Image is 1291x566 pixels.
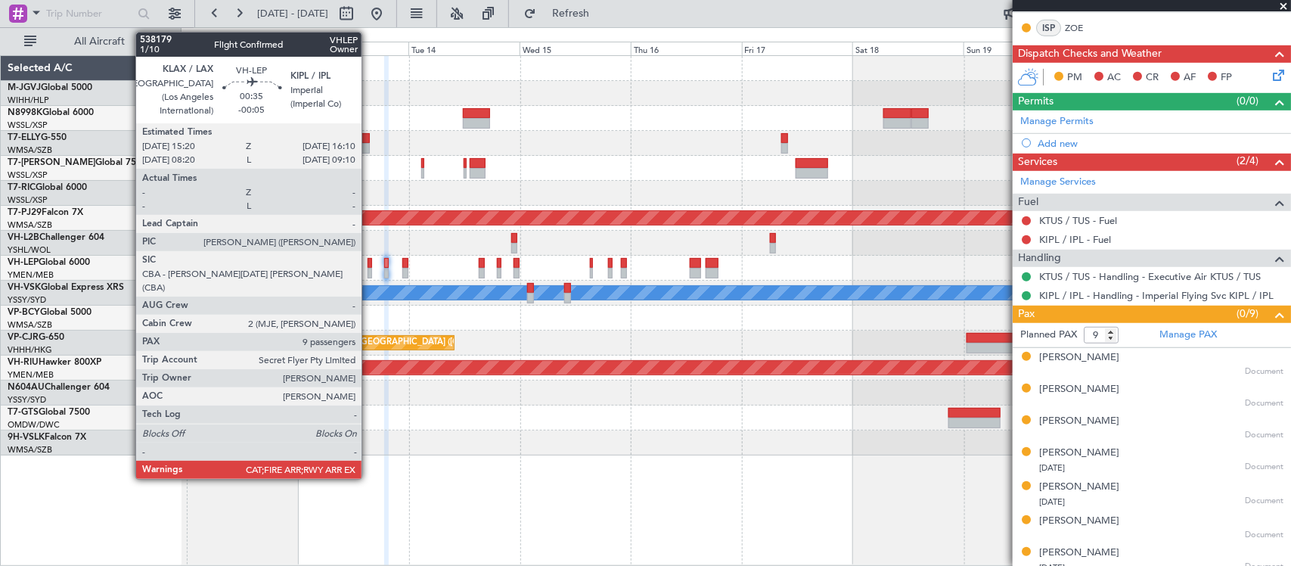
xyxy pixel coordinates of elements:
[8,208,83,217] a: T7-PJ29Falcon 7X
[1020,114,1094,129] a: Manage Permits
[1067,70,1082,86] span: PM
[8,233,39,242] span: VH-L2B
[1018,93,1054,110] span: Permits
[1107,70,1121,86] span: AC
[8,319,52,331] a: WMSA/SZB
[8,269,54,281] a: YMEN/MEB
[8,433,45,442] span: 9H-VSLK
[8,108,42,117] span: N8998K
[8,333,64,342] a: VP-CJRG-650
[8,258,39,267] span: VH-LEP
[8,244,51,256] a: YSHL/WOL
[1039,546,1119,561] div: [PERSON_NAME]
[8,408,39,417] span: T7-GTS
[1065,21,1099,35] a: ZOE
[8,133,67,142] a: T7-ELLYG-550
[8,83,92,92] a: M-JGVJGlobal 5000
[1245,365,1283,378] span: Document
[1039,270,1261,283] a: KTUS / TUS - Handling - Executive Air KTUS / TUS
[8,208,42,217] span: T7-PJ29
[1020,175,1096,190] a: Manage Services
[8,383,110,392] a: N604AUChallenger 604
[8,283,41,292] span: VH-VSK
[8,283,124,292] a: VH-VSKGlobal Express XRS
[1018,250,1061,267] span: Handling
[8,408,90,417] a: T7-GTSGlobal 7500
[8,344,52,356] a: VHHH/HKG
[852,42,964,55] div: Sat 18
[408,42,520,55] div: Tue 14
[17,30,164,54] button: All Aircraft
[8,369,54,381] a: YMEN/MEB
[964,42,1075,55] div: Sun 19
[8,108,94,117] a: N8998KGlobal 6000
[8,83,41,92] span: M-JGVJ
[742,42,853,55] div: Fri 17
[1039,462,1065,474] span: [DATE]
[8,95,49,106] a: WIHH/HLP
[1039,446,1119,461] div: [PERSON_NAME]
[8,358,101,367] a: VH-RIUHawker 800XP
[297,42,408,55] div: Mon 13
[1039,350,1119,365] div: [PERSON_NAME]
[1237,93,1258,109] span: (0/0)
[1039,414,1119,429] div: [PERSON_NAME]
[8,419,60,431] a: OMDW/DWC
[1159,328,1217,343] a: Manage PAX
[1237,153,1258,169] span: (2/4)
[631,42,742,55] div: Thu 16
[517,2,607,26] button: Refresh
[8,308,40,317] span: VP-BCY
[39,36,160,47] span: All Aircraft
[8,145,52,156] a: WMSA/SZB
[1245,397,1283,410] span: Document
[46,2,133,25] input: Trip Number
[8,294,46,306] a: YSSY/SYD
[257,7,328,20] span: [DATE] - [DATE]
[1039,514,1119,529] div: [PERSON_NAME]
[1018,154,1057,171] span: Services
[8,394,46,406] a: YSSY/SYD
[8,444,52,456] a: WMSA/SZB
[8,183,87,192] a: T7-RICGlobal 6000
[1237,306,1258,322] span: (0/9)
[520,42,631,55] div: Wed 15
[1039,289,1274,302] a: KIPL / IPL - Handling - Imperial Flying Svc KIPL / IPL
[8,158,147,167] a: T7-[PERSON_NAME]Global 7500
[1221,70,1232,86] span: FP
[1018,306,1035,323] span: Pax
[8,358,39,367] span: VH-RIU
[8,194,48,206] a: WSSL/XSP
[1036,20,1061,36] div: ISP
[8,169,48,181] a: WSSL/XSP
[1039,382,1119,397] div: [PERSON_NAME]
[1020,328,1077,343] label: Planned PAX
[1018,194,1038,211] span: Fuel
[184,30,209,43] div: [DATE]
[1245,429,1283,442] span: Document
[539,8,603,19] span: Refresh
[1184,70,1196,86] span: AF
[1039,496,1065,508] span: [DATE]
[8,233,104,242] a: VH-L2BChallenger 604
[8,333,39,342] span: VP-CJR
[187,42,298,55] div: Sun 12
[1018,45,1162,63] span: Dispatch Checks and Weather
[8,258,90,267] a: VH-LEPGlobal 6000
[8,433,86,442] a: 9H-VSLKFalcon 7X
[8,133,41,142] span: T7-ELLY
[8,183,36,192] span: T7-RIC
[1245,461,1283,474] span: Document
[1245,495,1283,508] span: Document
[301,331,554,354] div: Planned Maint [GEOGRAPHIC_DATA] ([GEOGRAPHIC_DATA] Intl)
[8,219,52,231] a: WMSA/SZB
[8,158,95,167] span: T7-[PERSON_NAME]
[8,120,48,131] a: WSSL/XSP
[1039,214,1117,227] a: KTUS / TUS - Fuel
[1039,233,1111,246] a: KIPL / IPL - Fuel
[1038,137,1283,150] div: Add new
[8,383,45,392] span: N604AU
[8,308,92,317] a: VP-BCYGlobal 5000
[1039,480,1119,495] div: [PERSON_NAME]
[1146,70,1159,86] span: CR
